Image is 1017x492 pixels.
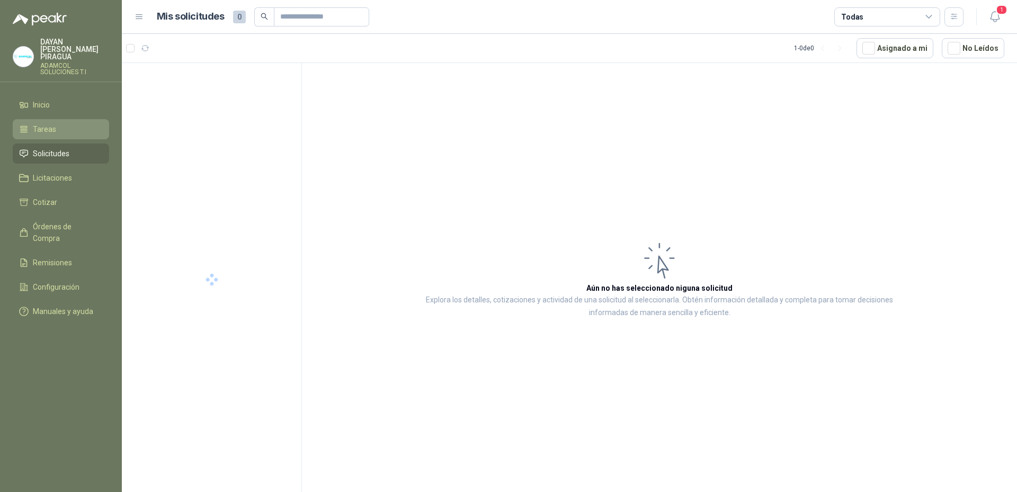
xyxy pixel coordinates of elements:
a: Tareas [13,119,109,139]
div: 1 - 0 de 0 [794,40,848,57]
button: Asignado a mi [857,38,933,58]
span: Solicitudes [33,148,69,159]
p: DAYAN [PERSON_NAME] PIRAGUA [40,38,109,60]
span: Inicio [33,99,50,111]
span: Cotizar [33,196,57,208]
button: 1 [985,7,1004,26]
div: Todas [841,11,863,23]
h3: Aún no has seleccionado niguna solicitud [586,282,733,294]
span: 1 [996,5,1007,15]
span: Licitaciones [33,172,72,184]
button: No Leídos [942,38,1004,58]
p: Explora los detalles, cotizaciones y actividad de una solicitud al seleccionarla. Obtén informaci... [408,294,911,319]
span: Configuración [33,281,79,293]
img: Logo peakr [13,13,67,25]
span: search [261,13,268,20]
span: Manuales y ayuda [33,306,93,317]
img: Company Logo [13,47,33,67]
h1: Mis solicitudes [157,9,225,24]
a: Órdenes de Compra [13,217,109,248]
span: Órdenes de Compra [33,221,99,244]
a: Remisiones [13,253,109,273]
span: Tareas [33,123,56,135]
a: Manuales y ayuda [13,301,109,321]
a: Configuración [13,277,109,297]
a: Inicio [13,95,109,115]
a: Licitaciones [13,168,109,188]
a: Cotizar [13,192,109,212]
p: ADAMCOL SOLUCIONES T.I [40,62,109,75]
span: 0 [233,11,246,23]
span: Remisiones [33,257,72,269]
a: Solicitudes [13,144,109,164]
